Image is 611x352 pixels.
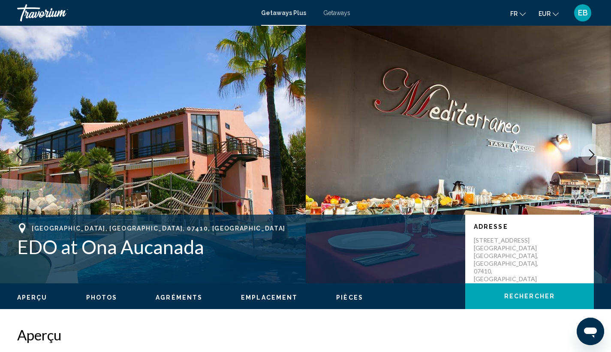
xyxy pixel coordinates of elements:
[9,144,30,165] button: Previous image
[539,10,551,17] span: EUR
[510,10,518,17] span: fr
[578,9,588,17] span: EB
[539,7,559,20] button: Change currency
[17,236,457,258] h1: EDO at Ona Aucanada
[474,237,542,283] p: [STREET_ADDRESS] [GEOGRAPHIC_DATA] [GEOGRAPHIC_DATA], [GEOGRAPHIC_DATA], 07410, [GEOGRAPHIC_DATA]
[577,318,604,345] iframe: Bouton de lancement de la fenêtre de messagerie
[474,223,585,230] p: Adresse
[32,225,286,232] span: [GEOGRAPHIC_DATA], [GEOGRAPHIC_DATA], 07410, [GEOGRAPHIC_DATA]
[86,294,117,301] span: Photos
[510,7,526,20] button: Change language
[156,294,202,301] button: Agréments
[17,4,253,21] a: Travorium
[241,294,298,301] span: Emplacement
[581,144,602,165] button: Next image
[17,326,594,343] h2: Aperçu
[86,294,117,301] button: Photos
[17,294,48,301] span: Aperçu
[241,294,298,301] button: Emplacement
[17,294,48,301] button: Aperçu
[156,294,202,301] span: Agréments
[504,293,555,300] span: Rechercher
[465,283,594,309] button: Rechercher
[261,9,306,16] a: Getaways Plus
[336,294,363,301] span: Pièces
[572,4,594,22] button: User Menu
[336,294,363,301] button: Pièces
[323,9,350,16] a: Getaways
